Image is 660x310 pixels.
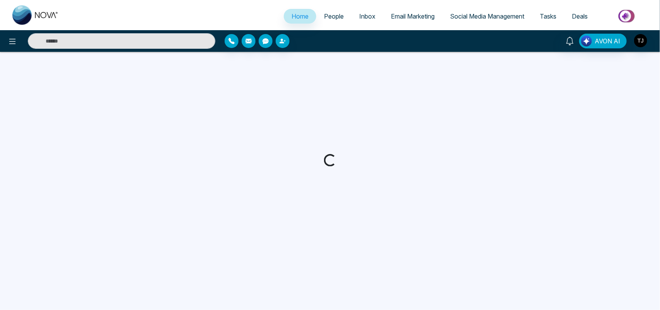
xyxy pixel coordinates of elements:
[532,9,564,24] a: Tasks
[595,36,620,46] span: AVON AI
[391,12,435,20] span: Email Marketing
[634,34,647,47] img: User Avatar
[599,7,655,25] img: Market-place.gif
[383,9,442,24] a: Email Marketing
[581,36,592,46] img: Lead Flow
[572,12,588,20] span: Deals
[351,9,383,24] a: Inbox
[359,12,375,20] span: Inbox
[324,12,344,20] span: People
[450,12,524,20] span: Social Media Management
[284,9,316,24] a: Home
[564,9,595,24] a: Deals
[292,12,309,20] span: Home
[316,9,351,24] a: People
[442,9,532,24] a: Social Media Management
[12,5,59,25] img: Nova CRM Logo
[579,34,627,48] button: AVON AI
[540,12,556,20] span: Tasks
